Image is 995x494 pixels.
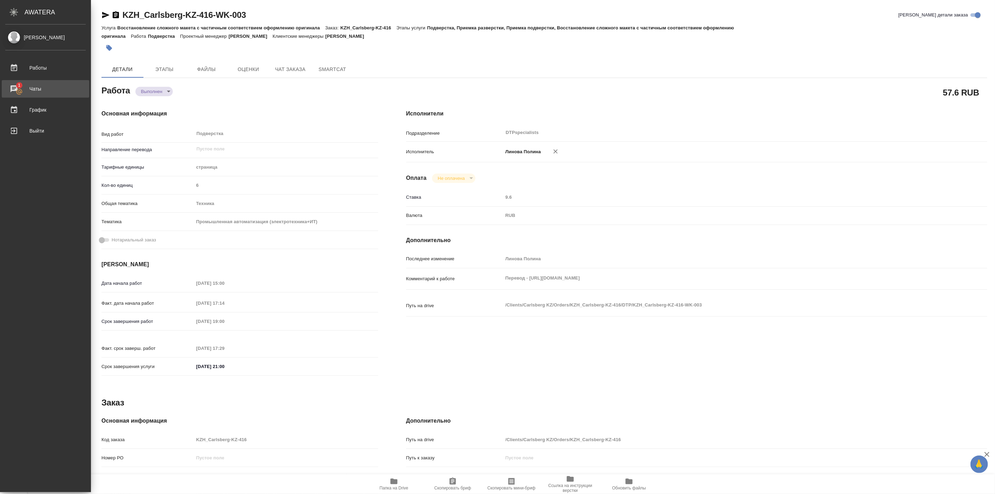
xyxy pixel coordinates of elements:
h4: Основная информация [101,417,378,425]
a: 1Чаты [2,80,89,98]
p: Проектный менеджер [180,34,228,39]
p: Общая тематика [101,200,194,207]
h4: [PERSON_NAME] [101,260,378,269]
span: Нотариальный заказ [112,237,156,244]
span: Этапы [148,65,181,74]
span: 1 [14,82,24,89]
button: Обновить файлы [600,474,658,494]
p: Комментарий к работе [406,275,503,282]
div: AWATERA [24,5,91,19]
button: Скопировать бриф [423,474,482,494]
span: Ссылка на инструкции верстки [545,483,595,493]
button: Скопировать ссылку [112,11,120,19]
p: Срок завершения работ [101,318,194,325]
button: Ссылка на инструкции верстки [541,474,600,494]
div: Техника [194,198,378,210]
input: Пустое поле [503,435,939,445]
span: Скопировать бриф [434,486,471,491]
div: [PERSON_NAME] [5,34,86,41]
p: Клиентские менеджеры [273,34,325,39]
p: Этапы услуги [396,25,427,30]
p: Вид услуги [101,473,194,480]
button: Не оплачена [436,175,467,181]
h2: Заказ [101,397,124,408]
p: Вид работ [101,131,194,138]
h4: Оплата [406,174,427,182]
p: Услуга [101,25,117,30]
p: Код заказа [101,436,194,443]
p: Срок завершения услуги [101,363,194,370]
div: RUB [503,210,939,221]
button: 🙏 [971,456,988,473]
p: [PERSON_NAME] [228,34,273,39]
p: Направление перевода [101,146,194,153]
p: Исполнитель [406,148,503,155]
p: KZH_Carlsberg-KZ-416 [340,25,396,30]
p: Заказ: [325,25,340,30]
span: Детали [106,65,139,74]
a: KZH_Carlsberg-KZ-416-WK-003 [122,10,246,20]
p: Дата начала работ [101,280,194,287]
button: Папка на Drive [365,474,423,494]
input: Пустое поле [194,471,378,481]
h4: Дополнительно [406,417,987,425]
p: Тарифные единицы [101,164,194,171]
input: Пустое поле [503,192,939,202]
span: [PERSON_NAME] детали заказа [898,12,968,19]
span: Папка на Drive [380,486,408,491]
button: Удалить исполнителя [548,144,563,159]
button: Скопировать мини-бриф [482,474,541,494]
input: ✎ Введи что-нибудь [194,361,255,372]
a: Работы [2,59,89,77]
div: Выйти [5,126,86,136]
h4: Основная информация [101,110,378,118]
div: Чаты [5,84,86,94]
p: Работа [131,34,148,39]
input: Пустое поле [194,298,255,308]
span: 🙏 [973,457,985,472]
input: Пустое поле [194,278,255,288]
div: Работы [5,63,86,73]
p: Факт. срок заверш. работ [101,345,194,352]
button: Добавить тэг [101,40,117,56]
h2: Работа [101,84,130,96]
button: Скопировать ссылку для ЯМессенджера [101,11,110,19]
textarea: Перевод - [URL][DOMAIN_NAME] [503,272,939,284]
p: Подверстка [148,34,180,39]
a: KZH_Carlsberg-KZ-416 [503,473,554,479]
div: Выполнен [135,87,173,96]
a: Выйти [2,122,89,140]
div: Промышленная автоматизация (электротехника+ИТ) [194,216,378,228]
p: Подразделение [406,130,503,137]
p: Путь на drive [406,302,503,309]
textarea: /Clients/Carlsberg KZ/Orders/KZH_Carlsberg-KZ-416/DTP/KZH_Carlsberg-KZ-416-WK-003 [503,299,939,311]
button: Выполнен [139,89,164,94]
div: Выполнен [432,174,475,183]
p: Номер РО [101,454,194,461]
input: Пустое поле [503,254,939,264]
span: SmartCat [316,65,349,74]
p: Ставка [406,194,503,201]
span: Обновить файлы [612,486,646,491]
div: График [5,105,86,115]
p: [PERSON_NAME] [325,34,369,39]
input: Пустое поле [503,453,939,463]
span: Файлы [190,65,223,74]
h4: Исполнители [406,110,987,118]
p: Проекты Smartcat [406,473,503,480]
p: Линова Полина [503,148,541,155]
input: Пустое поле [194,343,255,353]
h2: 57.6 RUB [943,86,979,98]
input: Пустое поле [194,453,378,463]
p: Валюта [406,212,503,219]
input: Пустое поле [196,145,362,153]
a: График [2,101,89,119]
p: Путь к заказу [406,454,503,461]
p: Восстановление сложного макета с частичным соответствием оформлению оригинала [117,25,325,30]
div: страница [194,161,378,173]
p: Кол-во единиц [101,182,194,189]
p: Тематика [101,218,194,225]
input: Пустое поле [194,435,378,445]
input: Пустое поле [194,316,255,326]
span: Чат заказа [274,65,307,74]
